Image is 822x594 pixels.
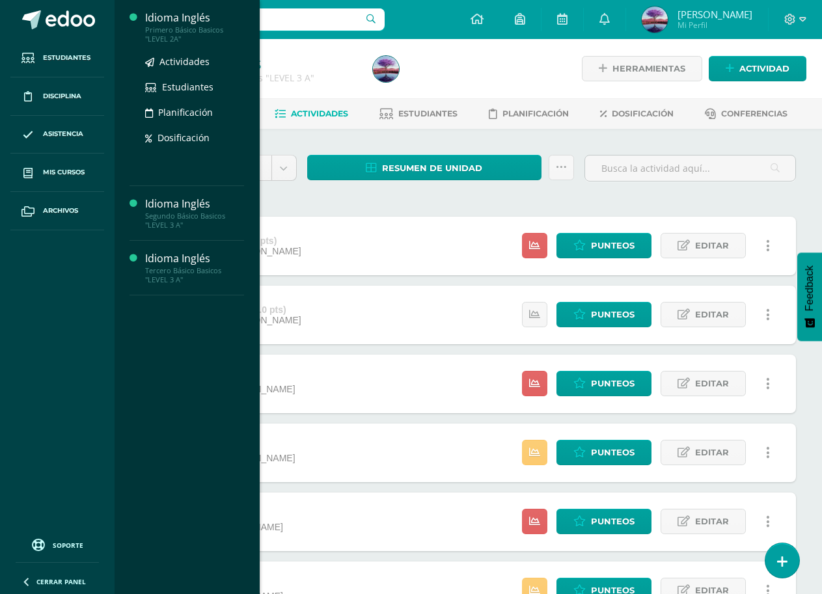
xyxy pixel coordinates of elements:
span: Mi Perfil [678,20,752,31]
a: Dosificación [145,130,244,145]
span: Dosificación [158,131,210,144]
div: Idioma Inglés [145,196,244,211]
a: Punteos [556,371,651,396]
a: Disciplina [10,77,104,116]
span: Punteos [591,509,635,533]
span: Disciplina [43,91,81,101]
span: Resumen de unidad [382,156,482,180]
a: Conferencias [705,103,788,124]
a: Idioma InglésPrimero Básico Basicos "LEVEL 2A" [145,10,244,44]
a: Punteos [556,302,651,327]
span: Soporte [53,541,83,550]
span: Actividades [291,109,348,118]
a: Mis cursos [10,154,104,192]
span: Editar [695,509,729,533]
a: Herramientas [582,56,702,81]
div: Segundo Básico Basicos "LEVEL 3 A" [145,211,244,230]
a: Planificación [489,103,569,124]
input: Busca la actividad aquí... [585,155,795,181]
span: Editar [695,371,729,396]
a: Actividades [145,54,244,69]
span: Mis cursos [43,167,85,178]
a: Planificación [145,105,244,120]
span: Punteos [591,371,635,396]
a: Idioma InglésSegundo Básico Basicos "LEVEL 3 A" [145,196,244,230]
a: Actividad [709,56,806,81]
a: Estudiantes [379,103,458,124]
a: Soporte [16,535,99,553]
span: Editar [695,303,729,327]
span: Editar [695,440,729,465]
a: Idioma InglésTercero Básico Basicos "LEVEL 3 A" [145,251,244,284]
a: Resumen de unidad [307,155,541,180]
span: Feedback [804,265,815,311]
a: Punteos [556,509,651,534]
span: Herramientas [612,57,685,81]
img: b26ecf60efbf93846e8d21fef1a28423.png [642,7,668,33]
span: Actividades [159,55,210,68]
span: Conferencias [721,109,788,118]
div: Idioma Inglés [145,251,244,266]
img: b26ecf60efbf93846e8d21fef1a28423.png [373,56,399,82]
a: Archivos [10,192,104,230]
span: Cerrar panel [36,577,86,586]
span: Asistencia [43,129,83,139]
span: Punteos [591,234,635,258]
a: Punteos [556,440,651,465]
span: Punteos [591,303,635,327]
div: Idioma Inglés [145,10,244,25]
a: Actividades [275,103,348,124]
span: Estudiantes [43,53,90,63]
a: Asistencia [10,116,104,154]
span: Editar [695,234,729,258]
a: Dosificación [600,103,674,124]
span: Archivos [43,206,78,216]
span: [PERSON_NAME] [678,8,752,21]
span: Planificación [158,106,213,118]
div: Tercero Básico Basicos 'LEVEL 3 A' [164,72,357,84]
span: Punteos [591,440,635,465]
button: Feedback - Mostrar encuesta [797,252,822,341]
span: Planificación [502,109,569,118]
h1: Idioma Inglés [164,53,357,72]
div: Primero Básico Basicos "LEVEL 2A" [145,25,244,44]
span: Estudiantes [162,81,213,93]
span: Actividad [739,57,789,81]
span: Estudiantes [398,109,458,118]
strong: (100.0 pts) [241,304,286,315]
div: Tercero Básico Basicos "LEVEL 3 A" [145,266,244,284]
a: Estudiantes [10,39,104,77]
a: Estudiantes [145,79,244,94]
span: Dosificación [612,109,674,118]
a: Punteos [556,233,651,258]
